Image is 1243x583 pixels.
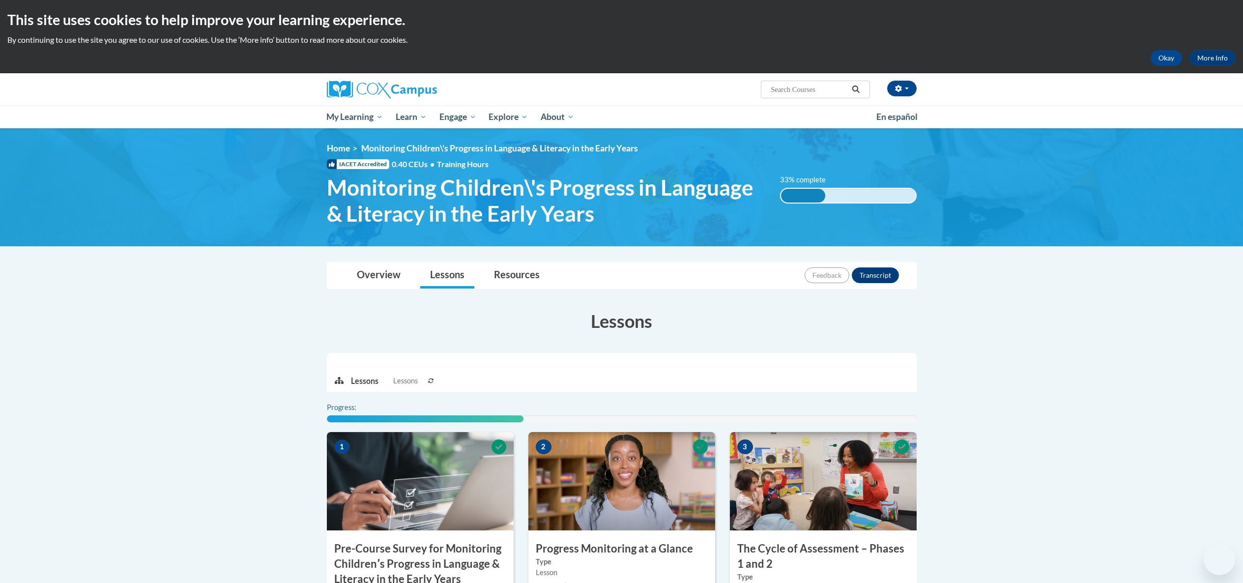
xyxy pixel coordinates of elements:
[887,81,917,96] button: Account Settings
[1189,50,1236,66] a: More Info
[528,541,715,556] h3: Progress Monitoring at a Glance
[781,189,825,203] div: 33% complete
[347,262,410,289] a: Overview
[430,159,434,169] span: •
[437,159,489,169] span: Training Hours
[1151,50,1182,66] button: Okay
[327,143,350,153] a: Home
[780,175,837,185] label: 33% complete
[737,572,909,583] label: Type
[805,267,849,283] button: Feedback
[730,541,917,572] h3: The Cycle of Assessment – Phases 1 and 2
[312,106,931,128] div: Main menu
[327,159,389,169] span: IACET Accredited
[327,432,514,530] img: Course Image
[327,81,514,98] a: Cox Campus
[870,107,924,127] a: En español
[541,111,574,123] span: About
[327,402,383,413] label: Progress:
[489,111,528,123] span: Explore
[730,432,917,530] img: Course Image
[327,81,437,98] img: Cox Campus
[420,262,474,289] a: Lessons
[389,106,433,128] a: Learn
[327,309,917,333] h3: Lessons
[482,106,534,128] a: Explore
[7,10,1236,29] h2: This site uses cookies to help improve your learning experience.
[320,106,390,128] a: My Learning
[439,111,476,123] span: Engage
[770,84,848,95] input: Search Courses
[848,84,863,95] button: Search
[484,262,549,289] a: Resources
[361,143,638,153] span: Monitoring Children\'s Progress in Language & Literacy in the Early Years
[536,556,708,567] label: Type
[393,376,418,386] span: Lessons
[7,34,1236,45] p: By continuing to use the site you agree to our use of cookies. Use the ‘More info’ button to read...
[534,106,580,128] a: About
[737,439,753,454] span: 3
[528,432,715,530] img: Course Image
[351,376,378,386] p: Lessons
[326,111,383,123] span: My Learning
[334,439,350,454] span: 1
[433,106,483,128] a: Engage
[536,439,551,454] span: 2
[852,267,899,283] button: Transcript
[392,159,437,170] span: 0.40 CEUs
[396,111,427,123] span: Learn
[536,567,708,578] div: Lesson
[876,112,918,122] span: En español
[1204,544,1235,575] iframe: Button to launch messaging window
[327,175,766,227] span: Monitoring Children\'s Progress in Language & Literacy in the Early Years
